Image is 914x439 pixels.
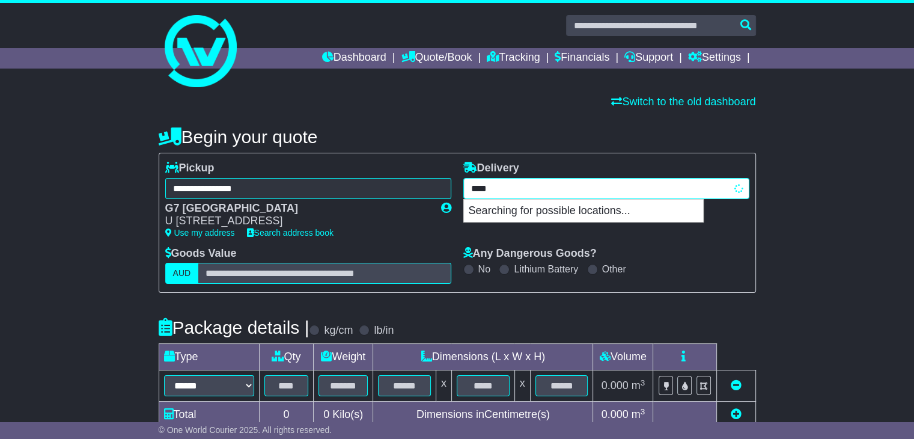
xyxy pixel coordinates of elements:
[165,215,429,228] div: U [STREET_ADDRESS]
[373,402,593,428] td: Dimensions in Centimetre(s)
[374,324,394,337] label: lb/in
[322,48,386,69] a: Dashboard
[632,379,645,391] span: m
[259,402,314,428] td: 0
[602,263,626,275] label: Other
[323,408,329,420] span: 0
[159,127,756,147] h4: Begin your quote
[463,247,597,260] label: Any Dangerous Goods?
[593,344,653,370] td: Volume
[165,247,237,260] label: Goods Value
[165,162,215,175] label: Pickup
[514,263,578,275] label: Lithium Battery
[731,379,742,391] a: Remove this item
[641,378,645,387] sup: 3
[159,425,332,435] span: © One World Courier 2025. All rights reserved.
[624,48,673,69] a: Support
[165,202,429,215] div: G7 [GEOGRAPHIC_DATA]
[314,402,373,428] td: Kilo(s)
[436,370,451,402] td: x
[463,178,749,199] typeahead: Please provide city
[314,344,373,370] td: Weight
[165,228,235,238] a: Use my address
[259,344,314,370] td: Qty
[464,200,703,223] p: Searching for possible locations...
[611,96,755,108] a: Switch to the old dashboard
[247,228,334,238] a: Search address book
[401,48,472,69] a: Quote/Book
[514,370,530,402] td: x
[324,324,353,337] label: kg/cm
[688,48,741,69] a: Settings
[373,344,593,370] td: Dimensions (L x W x H)
[555,48,609,69] a: Financials
[463,162,519,175] label: Delivery
[602,379,629,391] span: 0.000
[731,408,742,420] a: Add new item
[632,408,645,420] span: m
[641,407,645,416] sup: 3
[478,263,490,275] label: No
[159,344,259,370] td: Type
[159,402,259,428] td: Total
[602,408,629,420] span: 0.000
[159,318,309,337] h4: Package details |
[165,263,199,284] label: AUD
[487,48,540,69] a: Tracking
